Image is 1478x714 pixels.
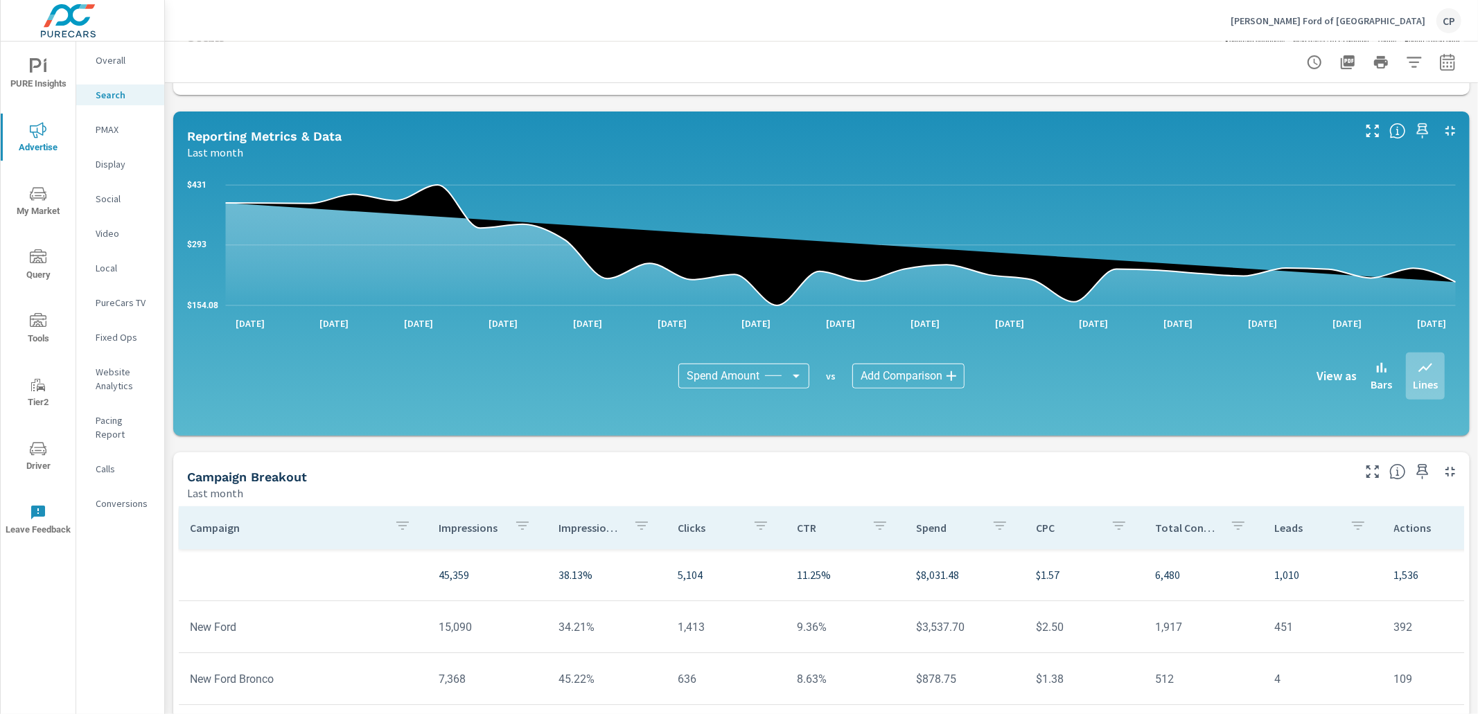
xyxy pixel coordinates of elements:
[76,362,164,396] div: Website Analytics
[428,609,547,645] td: 15,090
[187,180,206,190] text: $431
[547,661,667,697] td: 45.22%
[179,661,428,697] td: New Ford Bronco
[905,609,1024,645] td: $3,537.70
[226,316,274,330] p: [DATE]
[5,313,71,347] span: Tools
[76,119,164,140] div: PMAX
[187,485,243,501] p: Last month
[547,609,667,645] td: 34.21%
[678,521,741,535] p: Clicks
[96,192,153,206] p: Social
[1231,15,1425,27] p: [PERSON_NAME] Ford of [GEOGRAPHIC_DATA]
[310,316,358,330] p: [DATE]
[1,42,76,551] div: nav menu
[1025,609,1144,645] td: $2.50
[1317,369,1357,383] h6: View as
[816,316,865,330] p: [DATE]
[96,330,153,344] p: Fixed Ops
[96,88,153,102] p: Search
[1036,521,1100,535] p: CPC
[1274,521,1338,535] p: Leads
[1371,376,1392,393] p: Bars
[1274,566,1371,583] p: 1,010
[96,226,153,240] p: Video
[76,50,164,71] div: Overall
[96,157,153,171] p: Display
[1155,566,1252,583] p: 6,480
[1362,120,1384,142] button: Make Fullscreen
[96,462,153,476] p: Calls
[479,316,527,330] p: [DATE]
[76,493,164,514] div: Conversions
[1413,376,1438,393] p: Lines
[1025,661,1144,697] td: $1.38
[439,566,536,583] p: 45,359
[687,369,759,383] span: Spend Amount
[179,609,428,645] td: New Ford
[96,497,153,510] p: Conversions
[985,316,1034,330] p: [DATE]
[439,521,502,535] p: Impressions
[96,123,153,136] p: PMAX
[786,661,905,697] td: 8.63%
[96,365,153,393] p: Website Analytics
[1144,661,1263,697] td: 512
[678,566,775,583] p: 5,104
[1238,316,1287,330] p: [DATE]
[1323,316,1371,330] p: [DATE]
[916,521,980,535] p: Spend
[797,566,894,583] p: 11.25%
[809,370,852,382] p: vs
[1400,48,1428,76] button: Apply Filters
[96,296,153,310] p: PureCars TV
[905,661,1024,697] td: $878.75
[76,154,164,175] div: Display
[76,223,164,244] div: Video
[563,316,612,330] p: [DATE]
[5,249,71,283] span: Query
[1154,316,1203,330] p: [DATE]
[187,129,342,143] h5: Reporting Metrics & Data
[187,144,243,161] p: Last month
[76,292,164,313] div: PureCars TV
[96,53,153,67] p: Overall
[1367,48,1395,76] button: Print Report
[1434,48,1461,76] button: Select Date Range
[1389,123,1406,139] span: Understand Search data over time and see how metrics compare to each other.
[1036,566,1133,583] p: $1.57
[76,458,164,479] div: Calls
[5,58,71,92] span: PURE Insights
[732,316,780,330] p: [DATE]
[648,316,696,330] p: [DATE]
[667,609,786,645] td: 1,413
[1155,521,1219,535] p: Total Conversions
[394,316,443,330] p: [DATE]
[1407,316,1456,330] p: [DATE]
[76,84,164,105] div: Search
[558,521,622,535] p: Impression Share
[190,521,383,535] p: Campaign
[1436,8,1461,33] div: CP
[558,566,656,583] p: 38.13%
[861,369,942,383] span: Add Comparison
[96,261,153,275] p: Local
[96,413,153,441] p: Pacing Report
[1411,120,1434,142] span: Save this to your personalized report
[187,470,307,484] h5: Campaign Breakout
[1334,48,1362,76] button: "Export Report to PDF"
[1362,461,1384,483] button: Make Fullscreen
[1439,461,1461,483] button: Minimize Widget
[1439,120,1461,142] button: Minimize Widget
[76,410,164,445] div: Pacing Report
[5,377,71,411] span: Tier2
[5,504,71,538] span: Leave Feedback
[667,661,786,697] td: 636
[1411,461,1434,483] span: Save this to your personalized report
[5,122,71,156] span: Advertise
[786,609,905,645] td: 9.36%
[76,327,164,348] div: Fixed Ops
[916,566,1013,583] p: $8,031.48
[5,440,71,474] span: Driver
[1263,609,1382,645] td: 451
